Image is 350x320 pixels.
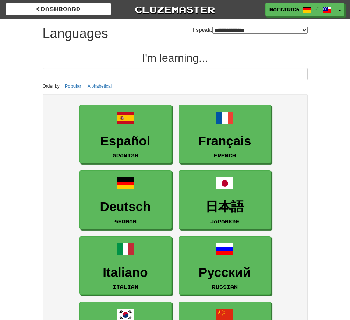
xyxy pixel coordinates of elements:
h3: Français [183,134,267,148]
button: Popular [63,82,84,90]
a: ItalianoItalian [79,236,172,295]
small: Italian [113,284,138,289]
a: 日本語Japanese [179,170,271,229]
a: dashboard [6,3,111,15]
h3: 日本語 [183,200,267,214]
small: Japanese [210,219,240,224]
h1: Languages [43,26,108,41]
h3: Italiano [84,266,167,280]
label: I speak: [193,26,307,34]
small: Spanish [113,153,138,158]
a: DeutschGerman [79,170,172,229]
span: / [315,6,319,11]
h3: Español [84,134,167,148]
h3: Deutsch [84,200,167,214]
small: Russian [212,284,238,289]
a: Clozemaster [122,3,228,16]
h3: Русский [183,266,267,280]
a: РусскийRussian [179,236,271,295]
span: Maestro2603 [269,6,299,13]
small: French [214,153,236,158]
button: Alphabetical [85,82,114,90]
a: FrançaisFrench [179,105,271,163]
a: EspañolSpanish [79,105,172,163]
small: German [114,219,137,224]
select: I speak: [212,27,308,34]
a: Maestro2603 / [265,3,335,16]
h2: I'm learning... [43,52,308,64]
small: Order by: [43,84,61,89]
